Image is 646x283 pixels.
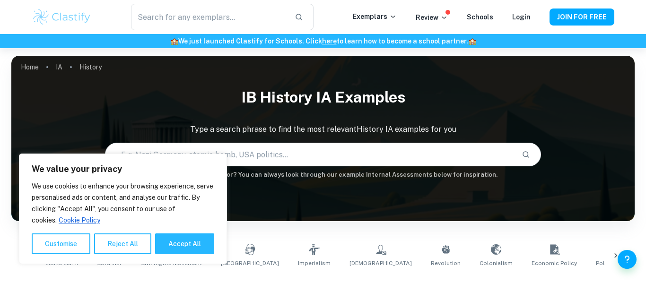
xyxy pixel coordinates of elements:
button: JOIN FOR FREE [550,9,614,26]
a: IA [56,60,62,74]
span: 🏫 [468,37,476,45]
h1: IB History IA examples [11,82,635,112]
a: Cookie Policy [58,216,101,224]
span: Economic Policy [532,259,577,267]
h6: Not sure what to search for? You can always look through our example Internal Assessments below f... [11,170,635,180]
p: History [79,62,102,72]
input: E.g. Nazi Germany, atomic bomb, USA politics... [105,141,515,168]
a: Schools [467,13,493,21]
span: Colonialism [480,259,513,267]
p: Exemplars [353,11,397,22]
a: Home [21,60,39,74]
span: Imperialism [298,259,331,267]
span: [GEOGRAPHIC_DATA] [221,259,279,267]
div: We value your privacy [19,154,227,264]
button: Search [518,146,534,163]
a: Login [512,13,531,21]
span: Revolution [431,259,461,267]
h6: We just launched Clastify for Schools. Click to learn how to become a school partner. [2,36,644,46]
input: Search for any exemplars... [131,4,287,30]
p: We value your privacy [32,163,214,175]
span: [DEMOGRAPHIC_DATA] [349,259,412,267]
img: Clastify logo [32,8,92,26]
button: Help and Feedback [618,250,637,269]
p: Review [416,12,448,23]
span: 🏫 [170,37,178,45]
button: Customise [32,233,90,254]
button: Reject All [94,233,151,254]
button: Accept All [155,233,214,254]
a: here [322,37,337,45]
p: Type a search phrase to find the most relevant History IA examples for you [11,124,635,135]
p: We use cookies to enhance your browsing experience, serve personalised ads or content, and analys... [32,180,214,226]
